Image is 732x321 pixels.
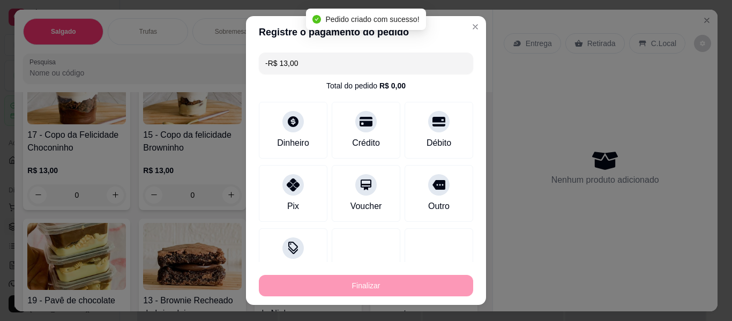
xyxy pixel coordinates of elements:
div: Pix [287,200,299,213]
div: Total do pedido [326,80,406,91]
div: Débito [427,137,451,150]
span: check-circle [312,15,321,24]
div: Voucher [350,200,382,213]
header: Registre o pagamento do pedido [246,16,486,48]
div: Outro [428,200,450,213]
button: Close [467,18,484,35]
input: Ex.: hambúrguer de cordeiro [265,53,467,74]
div: R$ 0,00 [379,80,406,91]
div: Dinheiro [277,137,309,150]
span: Pedido criado com sucesso! [325,15,419,24]
div: Crédito [352,137,380,150]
